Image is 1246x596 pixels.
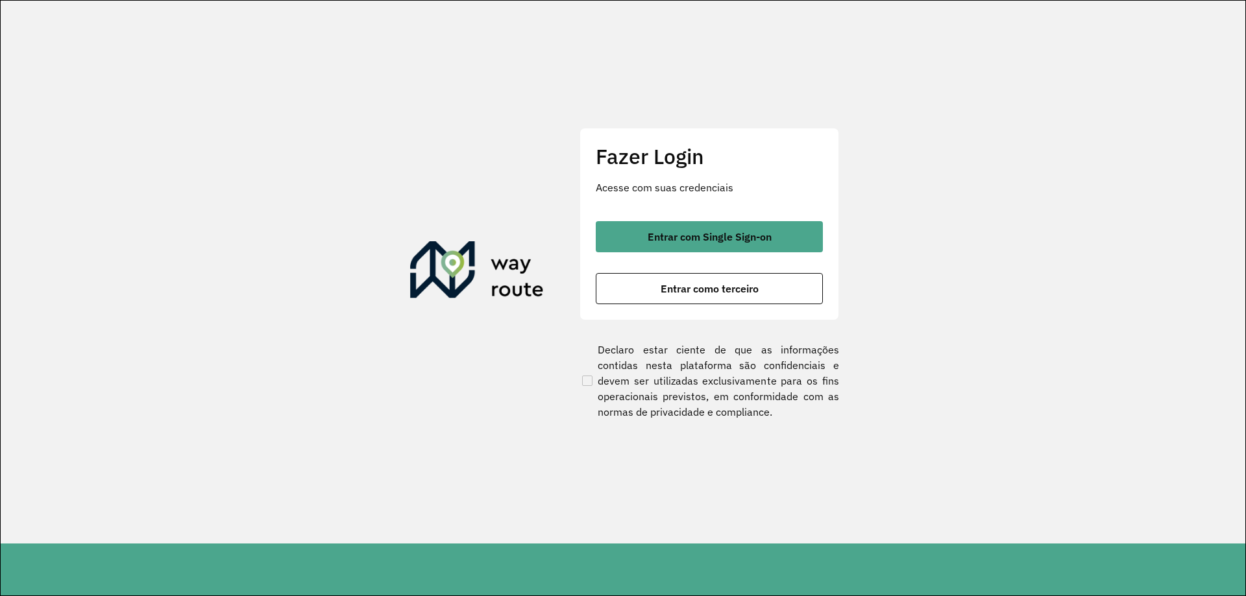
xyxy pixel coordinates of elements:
label: Declaro estar ciente de que as informações contidas nesta plataforma são confidenciais e devem se... [580,342,839,420]
span: Entrar com Single Sign-on [648,232,772,242]
button: button [596,273,823,304]
button: button [596,221,823,252]
p: Acesse com suas credenciais [596,180,823,195]
img: Roteirizador AmbevTech [410,241,544,304]
h2: Fazer Login [596,144,823,169]
span: Entrar como terceiro [661,283,759,294]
